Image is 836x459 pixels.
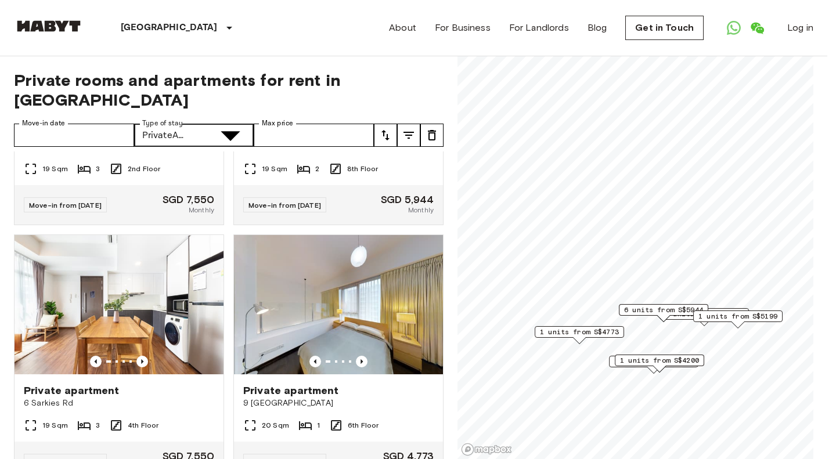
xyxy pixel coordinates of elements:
[609,356,698,374] div: Map marker
[248,201,321,209] span: Move-in from [DATE]
[121,21,218,35] p: [GEOGRAPHIC_DATA]
[381,194,434,205] span: SGD 5,944
[262,118,293,128] label: Max price
[745,16,769,39] a: Open WeChat
[540,327,619,337] span: 1 units from S$4773
[461,443,512,456] a: Mapbox logo
[722,16,745,39] a: Open WhatsApp
[15,235,224,374] img: Marketing picture of unit SG-01-003-005-01
[619,304,708,322] div: Map marker
[535,326,624,344] div: Map marker
[14,124,134,147] input: Choose date
[435,21,491,35] a: For Business
[14,70,444,110] span: Private rooms and apartments for rent in [GEOGRAPHIC_DATA]
[397,124,420,147] button: tune
[42,420,68,431] span: 19 Sqm
[90,356,102,367] button: Previous image
[408,205,434,215] span: Monthly
[615,355,704,373] div: Map marker
[509,21,569,35] a: For Landlords
[128,420,158,431] span: 4th Floor
[374,124,397,147] button: tune
[243,397,434,409] span: 9 [GEOGRAPHIC_DATA]
[317,420,320,431] span: 1
[625,16,704,40] a: Get in Touch
[142,118,183,128] label: Type of stay
[42,164,68,174] span: 19 Sqm
[29,201,102,209] span: Move-in from [DATE]
[309,356,321,367] button: Previous image
[96,164,100,174] span: 3
[787,21,813,35] a: Log in
[698,311,777,321] span: 1 units from S$5199
[234,235,443,374] img: Marketing picture of unit SG-01-038-004-01
[315,164,319,174] span: 2
[163,194,214,205] span: SGD 7,550
[348,420,379,431] span: 6th Floor
[614,356,693,367] span: 1 units from S$4190
[420,124,444,147] button: tune
[24,384,120,397] span: Private apartment
[243,384,339,397] span: Private apartment
[588,21,607,35] a: Blog
[347,164,378,174] span: 8th Floor
[693,310,783,328] div: Map marker
[660,308,749,326] div: Map marker
[262,164,287,174] span: 19 Sqm
[136,356,148,367] button: Previous image
[134,124,207,147] div: PrivateApartment
[389,21,416,35] a: About
[620,355,699,366] span: 1 units from S$4200
[14,20,84,32] img: Habyt
[22,118,65,128] label: Move-in date
[128,164,160,174] span: 2nd Floor
[189,205,214,215] span: Monthly
[24,397,214,409] span: 6 Sarkies Rd
[96,420,100,431] span: 3
[624,305,703,315] span: 6 units from S$5944
[665,309,744,319] span: 1 units from S$4841
[262,420,289,431] span: 20 Sqm
[356,356,367,367] button: Previous image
